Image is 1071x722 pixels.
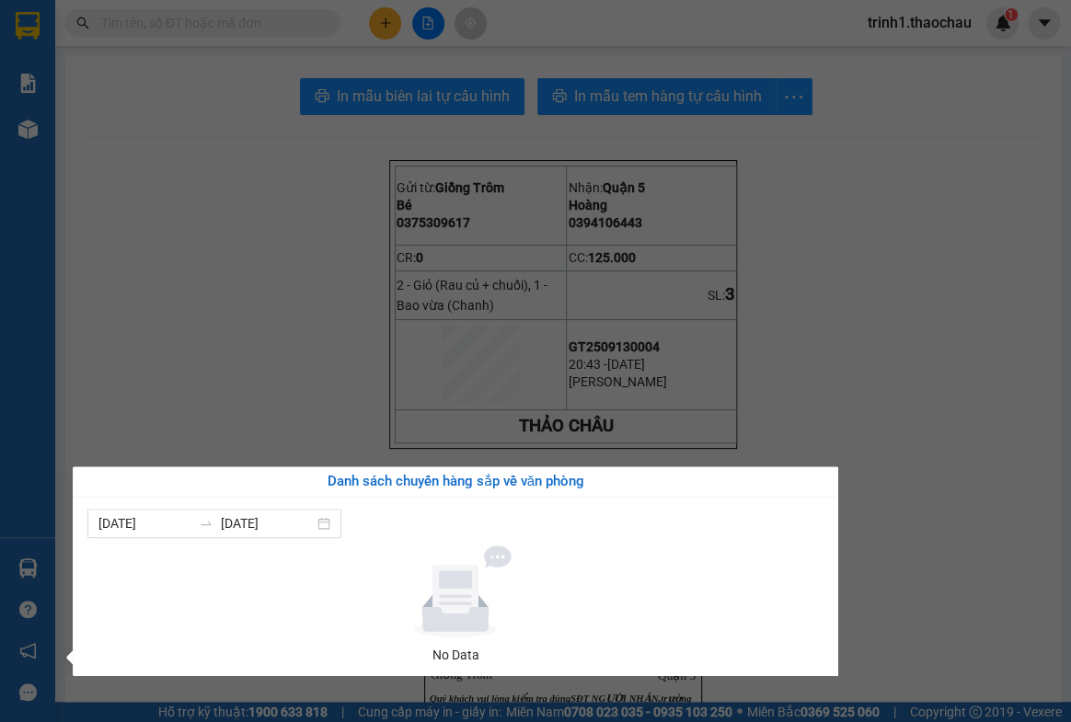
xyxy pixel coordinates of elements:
[221,513,314,533] input: Đến ngày
[95,645,816,665] div: No Data
[199,516,213,531] span: to
[87,471,823,493] div: Danh sách chuyến hàng sắp về văn phòng
[199,516,213,531] span: swap-right
[98,513,191,533] input: Từ ngày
